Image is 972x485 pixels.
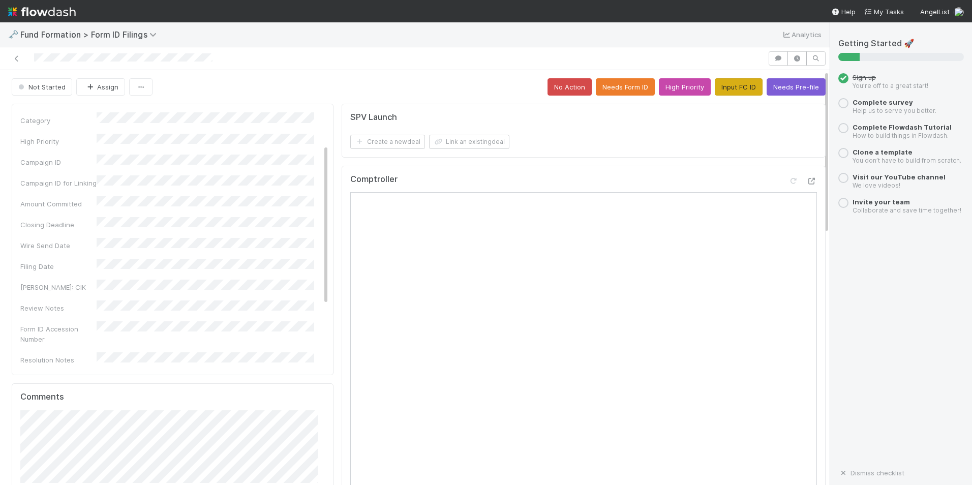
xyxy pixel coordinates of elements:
[838,469,904,477] a: Dismiss checklist
[8,3,76,20] img: logo-inverted-e16ddd16eac7371096b0.svg
[853,173,946,181] a: Visit our YouTube channel
[20,178,97,188] div: Campaign ID for Linking
[954,7,964,17] img: avatar_7d33b4c2-6dd7-4bf3-9761-6f087fa0f5c6.png
[767,78,826,96] button: Needs Pre-file
[596,78,655,96] button: Needs Form ID
[853,98,913,106] a: Complete survey
[853,73,876,81] span: Sign up
[20,29,162,40] span: Fund Formation > Form ID Filings
[838,39,964,49] h5: Getting Started 🚀
[864,7,904,17] a: My Tasks
[853,181,900,189] small: We love videos!
[715,78,763,96] button: Input FC ID
[659,78,711,96] button: High Priority
[20,392,325,402] h5: Comments
[781,28,822,41] a: Analytics
[350,112,397,123] h5: SPV Launch
[853,123,952,131] a: Complete Flowdash Tutorial
[8,30,18,39] span: 🗝️
[20,220,97,230] div: Closing Deadline
[853,206,961,214] small: Collaborate and save time together!
[16,83,66,91] span: Not Started
[853,132,949,139] small: How to build things in Flowdash.
[20,136,97,146] div: High Priority
[20,261,97,271] div: Filing Date
[350,135,425,149] button: Create a newdeal
[20,303,97,313] div: Review Notes
[20,282,97,292] div: [PERSON_NAME]: CIK
[429,135,509,149] button: Link an existingdeal
[20,240,97,251] div: Wire Send Date
[350,174,398,185] h5: Comptroller
[20,355,97,365] div: Resolution Notes
[831,7,856,17] div: Help
[20,199,97,209] div: Amount Committed
[12,78,72,96] button: Not Started
[864,8,904,16] span: My Tasks
[76,78,125,96] button: Assign
[853,107,936,114] small: Help us to serve you better.
[20,115,97,126] div: Category
[853,198,910,206] a: Invite your team
[853,157,961,164] small: You don’t have to build from scratch.
[20,324,97,344] div: Form ID Accession Number
[853,148,913,156] a: Clone a template
[853,82,928,89] small: You’re off to a great start!
[20,157,97,167] div: Campaign ID
[920,8,950,16] span: AngelList
[548,78,592,96] button: No Action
